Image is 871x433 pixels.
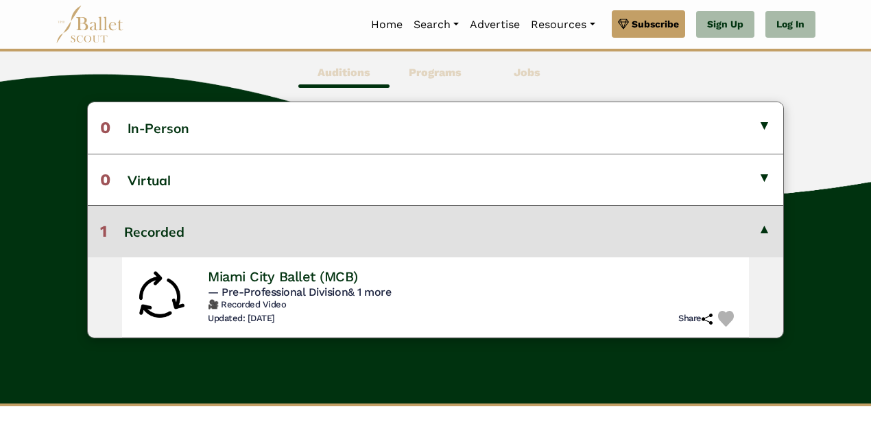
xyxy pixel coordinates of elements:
[632,16,679,32] span: Subscribe
[132,270,187,325] img: Rolling Audition
[696,11,754,38] a: Sign Up
[208,313,275,325] h6: Updated: [DATE]
[208,285,391,299] span: — Pre-Professional Division
[514,66,540,79] b: Jobs
[100,118,110,137] span: 0
[100,170,110,189] span: 0
[366,10,408,39] a: Home
[765,11,815,38] a: Log In
[208,299,739,311] h6: 🎥 Recorded Video
[409,66,462,79] b: Programs
[88,205,783,257] button: 1Recorded
[525,10,600,39] a: Resources
[612,10,685,38] a: Subscribe
[678,313,713,325] h6: Share
[88,102,783,153] button: 0In-Person
[348,285,391,299] a: & 1 more
[618,16,629,32] img: gem.svg
[318,66,370,79] b: Auditions
[100,222,107,241] span: 1
[208,268,358,285] h4: Miami City Ballet (MCB)
[464,10,525,39] a: Advertise
[408,10,464,39] a: Search
[88,154,783,205] button: 0Virtual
